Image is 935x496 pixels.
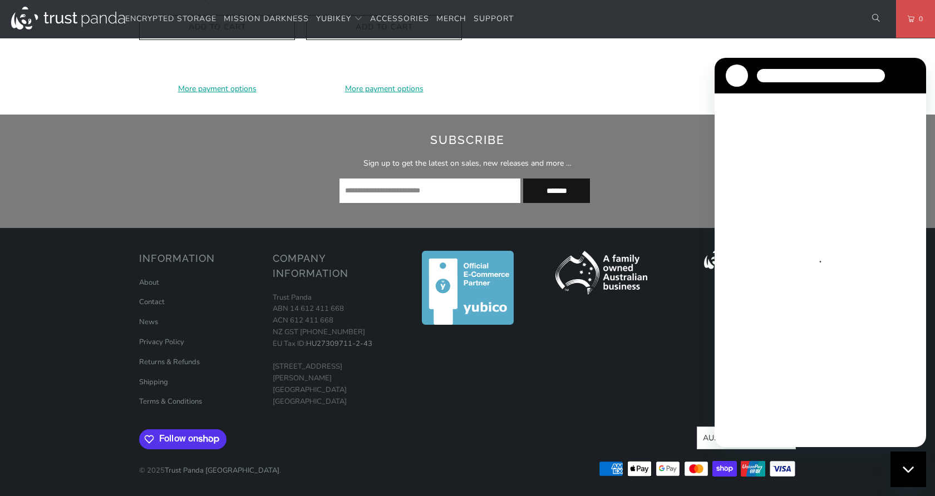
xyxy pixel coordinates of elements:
span: Merch [436,13,466,24]
a: Merch [436,6,466,32]
a: Contact [139,297,165,307]
p: Sign up to get the latest on sales, new releases and more … [192,157,743,170]
a: Support [474,6,514,32]
a: More payment options [139,83,295,95]
a: Mission Darkness [224,6,309,32]
span: Support [474,13,514,24]
a: Trust Panda [GEOGRAPHIC_DATA] [165,465,279,475]
summary: YubiKey [316,6,363,32]
img: Trust Panda Australia [11,7,125,29]
span: Accessories [370,13,429,24]
nav: Translation missing: en.navigation.header.main_nav [125,6,514,32]
a: News [139,317,158,327]
a: More payment options [306,83,462,95]
p: © 2025 . [139,454,281,477]
a: Privacy Policy [139,337,184,347]
a: Terms & Conditions [139,396,202,406]
span: 0 [914,13,923,25]
a: Encrypted Storage [125,6,216,32]
a: HU27309711-2-43 [306,339,372,349]
a: Accessories [370,6,429,32]
h2: Subscribe [192,131,743,149]
button: Australia (AUD $) [697,426,796,449]
span: Encrypted Storage [125,13,216,24]
p: Trust Panda ABN 14 612 411 668 ACN 612 411 668 NZ GST [PHONE_NUMBER] EU Tax ID: [STREET_ADDRESS][... [273,292,395,408]
span: YubiKey [316,13,351,24]
a: Shipping [139,377,168,387]
iframe: Button to launch messaging window [890,452,926,487]
a: Returns & Refunds [139,357,200,367]
a: About [139,277,159,287]
span: Mission Darkness [224,13,309,24]
iframe: Messaging window [715,58,926,447]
